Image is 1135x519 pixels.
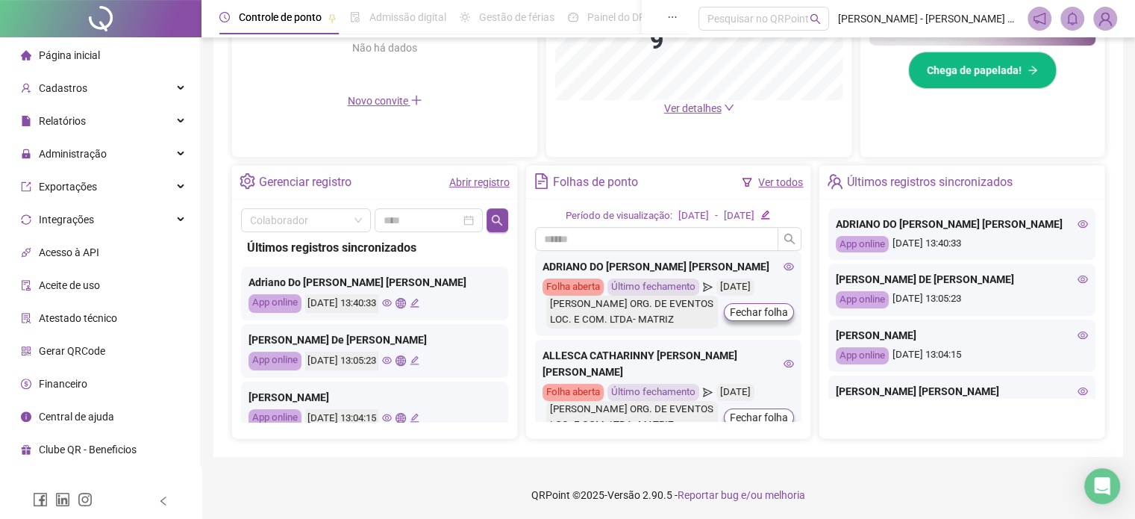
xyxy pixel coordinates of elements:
[21,444,31,455] span: gift
[21,50,31,60] span: home
[758,176,803,188] a: Ver todos
[716,384,754,401] div: [DATE]
[836,236,889,253] div: App online
[21,83,31,93] span: user-add
[21,214,31,225] span: sync
[678,489,805,501] span: Reportar bug e/ou melhoria
[664,102,734,114] a: Ver detalhes down
[39,246,99,258] span: Acesso à API
[827,173,842,189] span: team
[410,94,422,106] span: plus
[316,40,454,56] div: Não há dados
[39,279,100,291] span: Aceite de uso
[667,12,678,22] span: ellipsis
[784,233,795,245] span: search
[410,298,419,308] span: edit
[1078,219,1088,229] span: eye
[33,492,48,507] span: facebook
[39,345,105,357] span: Gerar QRCode
[553,170,638,195] div: Folhas de ponto
[836,347,1088,364] div: [DATE] 13:04:15
[836,271,1088,288] div: [PERSON_NAME] DE [PERSON_NAME]
[546,296,719,329] div: [PERSON_NAME] ORG. DE EVENTOS LOC. E COM. LTDA- MATRIZ
[543,384,604,401] div: Folha aberta
[927,62,1022,78] span: Chega de papelada!
[836,347,889,364] div: App online
[724,303,794,321] button: Fechar folha
[836,216,1088,232] div: ADRIANO DO [PERSON_NAME] [PERSON_NAME]
[21,346,31,356] span: qrcode
[607,489,640,501] span: Versão
[1078,330,1088,341] span: eye
[568,12,578,22] span: dashboard
[1084,468,1120,504] div: Open Intercom Messenger
[730,409,788,426] span: Fechar folha
[724,208,754,224] div: [DATE]
[21,149,31,159] span: lock
[543,258,795,275] div: ADRIANO DO [PERSON_NAME] [PERSON_NAME]
[39,148,107,160] span: Administração
[1028,65,1038,75] span: arrow-right
[21,280,31,290] span: audit
[369,11,446,23] span: Admissão digital
[543,347,795,380] div: ALLESCA CATHARINNY [PERSON_NAME] [PERSON_NAME]
[305,409,378,428] div: [DATE] 13:04:15
[248,332,501,348] div: [PERSON_NAME] De [PERSON_NAME]
[838,10,1019,27] span: [PERSON_NAME] - [PERSON_NAME] ORG. DE EVENTOS LOC. E COM. LTDA
[305,352,378,370] div: [DATE] 13:05:23
[836,291,889,308] div: App online
[460,12,470,22] span: sun
[908,52,1057,89] button: Chega de papelada!
[1066,12,1079,25] span: bell
[248,294,301,313] div: App online
[607,384,699,401] div: Último fechamento
[78,492,93,507] span: instagram
[410,413,419,423] span: edit
[21,181,31,192] span: export
[382,355,392,365] span: eye
[715,208,718,224] div: -
[395,355,405,365] span: global
[836,327,1088,344] div: [PERSON_NAME]
[543,279,604,296] div: Folha aberta
[39,411,114,423] span: Central de ajuda
[479,11,554,23] span: Gestão de férias
[534,173,549,189] span: file-text
[566,208,672,224] div: Período de visualização:
[39,312,117,324] span: Atestado técnico
[382,298,392,308] span: eye
[158,496,169,506] span: left
[348,95,422,107] span: Novo convite
[39,378,87,390] span: Financeiro
[328,13,337,22] span: pushpin
[382,413,392,423] span: eye
[395,413,405,423] span: global
[836,236,1088,253] div: [DATE] 13:40:33
[248,389,501,405] div: [PERSON_NAME]
[410,355,419,365] span: edit
[21,116,31,126] span: file
[607,279,699,296] div: Último fechamento
[742,177,752,187] span: filter
[716,279,754,296] div: [DATE]
[810,13,821,25] span: search
[847,170,1013,195] div: Últimos registros sincronizados
[21,411,31,422] span: info-circle
[39,444,137,456] span: Clube QR - Beneficios
[449,176,510,188] a: Abrir registro
[239,11,322,23] span: Controle de ponto
[240,173,255,189] span: setting
[39,82,87,94] span: Cadastros
[784,261,794,272] span: eye
[546,401,719,434] div: [PERSON_NAME] ORG. DE EVENTOS LOC. E COM. LTDA- MATRIZ
[21,313,31,323] span: solution
[248,352,301,370] div: App online
[39,49,100,61] span: Página inicial
[259,170,351,195] div: Gerenciar registro
[836,383,1088,400] div: [PERSON_NAME] [PERSON_NAME]
[248,274,501,290] div: Adriano Do [PERSON_NAME] [PERSON_NAME]
[395,298,405,308] span: global
[305,294,378,313] div: [DATE] 13:40:33
[836,291,1088,308] div: [DATE] 13:05:23
[1094,7,1116,30] img: 1824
